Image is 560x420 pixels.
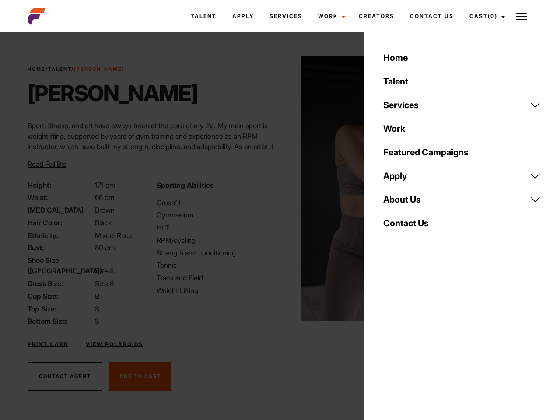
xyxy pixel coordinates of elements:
[28,160,66,168] span: Read Full Bio
[224,4,262,28] a: Apply
[157,222,275,233] li: HIIT
[28,217,93,228] span: Hair Color:
[28,316,93,326] span: Bottom Size:
[28,180,93,190] span: Height:
[378,164,546,188] a: Apply
[119,373,161,379] span: Add To Cast
[95,181,115,189] span: 171 cm
[157,210,275,220] li: Gymnasium
[28,205,93,215] span: [MEDICAL_DATA]:
[351,4,402,28] a: Creators
[262,4,310,28] a: Services
[95,206,115,214] span: Brown
[86,340,143,348] a: View Polaroids
[109,362,171,391] button: Add To Cast
[28,120,275,173] p: Sport, fitness, and art have always been at the core of my life. My main sport is weightlifting, ...
[28,66,45,72] a: Home
[48,66,71,72] a: Talent
[488,13,497,19] span: (0)
[28,66,125,73] span: / /
[157,248,275,258] li: Strength and conditioning
[157,273,275,283] li: Track and Field
[95,266,114,275] span: Size 8
[462,4,511,28] a: Cast(0)
[95,231,133,240] span: Mixed-Race
[28,304,93,314] span: Top Size:
[95,193,115,202] span: 66 cm
[157,285,275,296] li: Weight Lifting
[28,255,93,276] span: Shoe Size ([GEOGRAPHIC_DATA]):
[183,4,224,28] a: Talent
[28,278,93,289] span: Dress Size:
[310,4,351,28] a: Work
[95,279,114,288] span: Size 8
[378,46,546,70] a: Home
[28,242,93,253] span: Bust:
[402,4,462,28] a: Contact Us
[95,292,99,301] span: B
[378,93,546,117] a: Services
[95,317,99,325] span: S
[28,192,93,203] span: Waist:
[28,7,45,25] img: cropped-aefm-brand-fav-22-square.png
[157,235,275,245] li: RPM/cycling
[95,243,115,252] span: 80 cm
[28,362,102,391] button: Contact Agent
[28,159,66,169] button: Read Full Bio
[157,260,275,270] li: Tennis
[378,188,546,211] a: About Us
[378,70,546,93] a: Talent
[28,80,198,106] h1: [PERSON_NAME]
[516,11,527,22] img: Burger icon
[74,66,125,72] strong: [PERSON_NAME]
[28,230,93,241] span: Ethnicity:
[378,211,546,235] a: Contact Us
[157,197,275,208] li: Crossfit
[95,304,99,313] span: S
[378,140,546,164] a: Featured Campaigns
[95,218,112,227] span: Black
[28,291,93,301] span: Cup Size:
[378,117,546,140] a: Work
[157,181,213,189] strong: Sporting Abilities
[28,340,68,348] a: Print Card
